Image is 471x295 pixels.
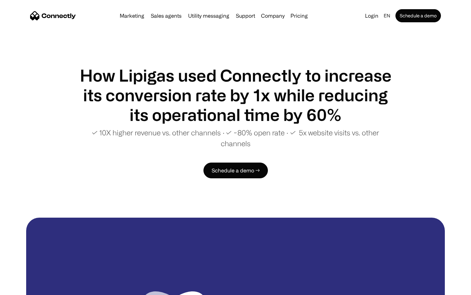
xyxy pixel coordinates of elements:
a: Schedule a demo [395,9,441,22]
a: Marketing [117,13,147,18]
a: Pricing [288,13,310,18]
aside: Language selected: English [7,283,39,293]
a: home [30,11,76,21]
h1: How Lipigas used Connectly to increase its conversion rate by 1x while reducing its operational t... [78,66,392,125]
div: en [384,11,390,20]
div: Company [259,11,287,20]
div: en [381,11,394,20]
a: Login [362,11,381,20]
div: Company [261,11,285,20]
a: Sales agents [148,13,184,18]
p: ✓ 10X higher revenue vs. other channels ∙ ✓ ~80% open rate ∙ ✓ 5x website visits vs. other channels [78,127,392,149]
a: Utility messaging [185,13,232,18]
a: Schedule a demo → [203,163,268,178]
ul: Language list [13,284,39,293]
a: Support [233,13,258,18]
